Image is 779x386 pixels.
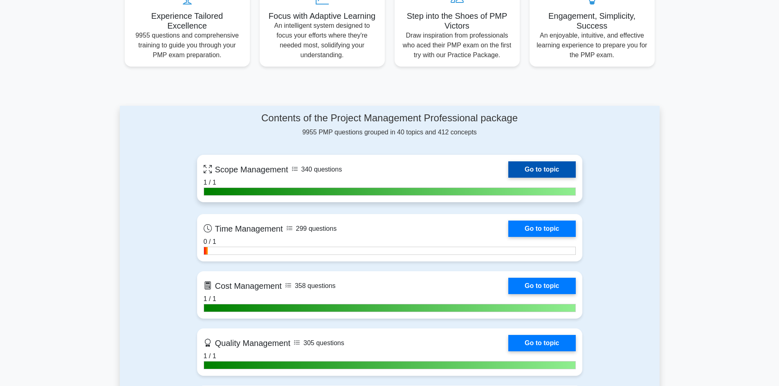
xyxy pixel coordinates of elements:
[131,11,243,31] h5: Experience Tailored Excellence
[197,112,582,137] div: 9955 PMP questions grouped in 40 topics and 412 concepts
[401,11,513,31] h5: Step into the Shoes of PMP Victors
[536,31,648,60] p: An enjoyable, intuitive, and effective learning experience to prepare you for the PMP exam.
[197,112,582,124] h4: Contents of the Project Management Professional package
[508,161,575,178] a: Go to topic
[536,11,648,31] h5: Engagement, Simplicity, Success
[266,21,378,60] p: An intelligent system designed to focus your efforts where they're needed most, solidifying your ...
[508,335,575,351] a: Go to topic
[266,11,378,21] h5: Focus with Adaptive Learning
[131,31,243,60] p: 9955 questions and comprehensive training to guide you through your PMP exam preparation.
[508,221,575,237] a: Go to topic
[401,31,513,60] p: Draw inspiration from professionals who aced their PMP exam on the first try with our Practice Pa...
[508,278,575,294] a: Go to topic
